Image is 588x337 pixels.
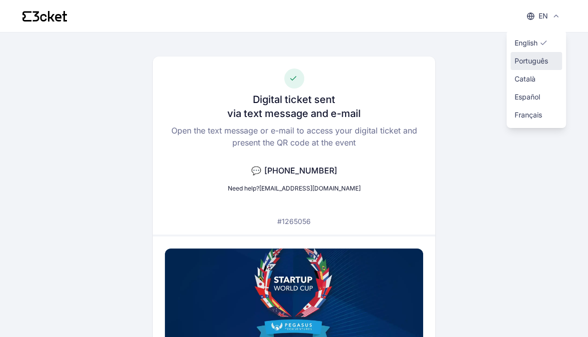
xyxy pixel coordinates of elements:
[539,11,548,21] p: en
[253,92,335,106] h3: Digital ticket sent
[227,106,361,120] h3: via text message and e-mail
[511,70,562,88] a: Català
[511,106,562,124] a: Français
[515,110,542,120] span: Français
[515,38,538,48] span: English
[511,34,562,52] a: English
[511,52,562,70] a: Português
[259,184,361,192] a: [EMAIL_ADDRESS][DOMAIN_NAME]
[264,165,337,175] span: [PHONE_NUMBER]
[511,88,562,106] a: Español
[251,165,261,175] span: 💬
[515,92,540,102] span: Español
[277,216,311,226] p: #1265056
[515,56,548,66] span: Português
[228,184,259,192] span: Need help?
[515,74,536,84] span: Català
[165,124,424,148] p: Open the text message or e-mail to access your digital ticket and present the QR code at the event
